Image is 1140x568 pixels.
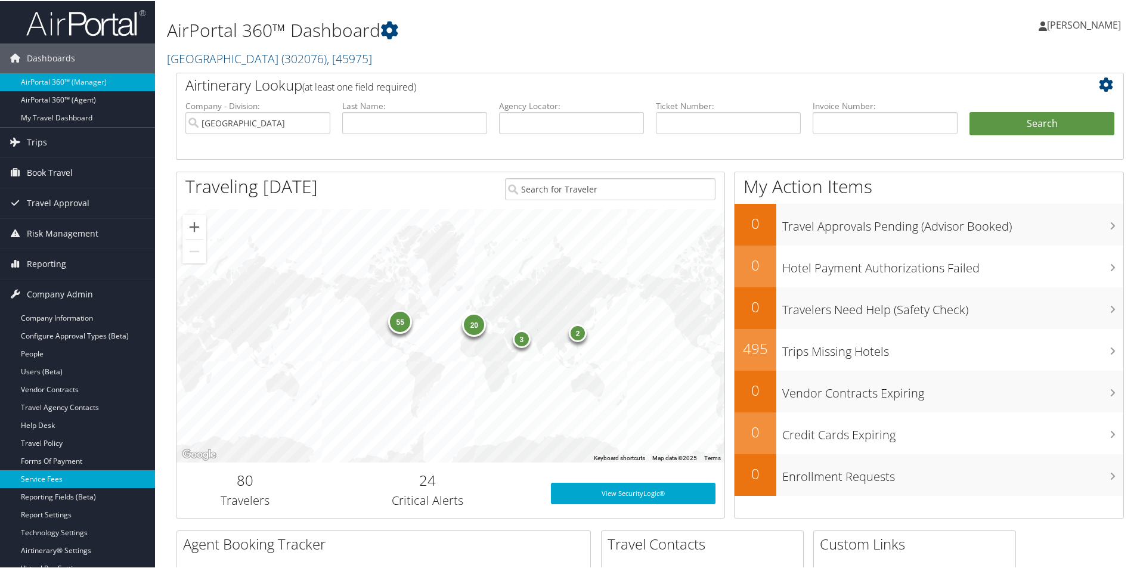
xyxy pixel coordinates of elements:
h3: Credit Cards Expiring [782,420,1123,442]
label: Last Name: [342,99,487,111]
h1: AirPortal 360™ Dashboard [167,17,811,42]
button: Zoom in [182,214,206,238]
label: Invoice Number: [813,99,958,111]
a: 0Credit Cards Expiring [735,411,1123,453]
a: 0Vendor Contracts Expiring [735,370,1123,411]
h1: Traveling [DATE] [185,173,318,198]
h3: Travelers [185,491,305,508]
h3: Vendor Contracts Expiring [782,378,1123,401]
button: Zoom out [182,238,206,262]
div: 2 [569,323,587,341]
span: , [ 45975 ] [327,49,372,66]
h3: Travel Approvals Pending (Advisor Booked) [782,211,1123,234]
label: Agency Locator: [499,99,644,111]
span: [PERSON_NAME] [1047,17,1121,30]
h2: 495 [735,337,776,358]
span: Company Admin [27,278,93,308]
h2: 0 [735,421,776,441]
input: Search for Traveler [505,177,715,199]
label: Ticket Number: [656,99,801,111]
span: Risk Management [27,218,98,247]
a: 0Hotel Payment Authorizations Failed [735,244,1123,286]
h2: Travel Contacts [608,533,803,553]
h3: Trips Missing Hotels [782,336,1123,359]
img: Google [179,446,219,461]
h1: My Action Items [735,173,1123,198]
h2: Custom Links [820,533,1015,553]
span: Travel Approval [27,187,89,217]
button: Search [969,111,1114,135]
a: View SecurityLogic® [551,482,715,503]
div: 55 [388,309,412,333]
span: (at least one field required) [302,79,416,92]
h3: Hotel Payment Authorizations Failed [782,253,1123,275]
a: 0Enrollment Requests [735,453,1123,495]
span: Book Travel [27,157,73,187]
a: [PERSON_NAME] [1039,6,1133,42]
a: Terms (opens in new tab) [704,454,721,460]
h3: Enrollment Requests [782,461,1123,484]
span: Trips [27,126,47,156]
span: Dashboards [27,42,75,72]
h2: Airtinerary Lookup [185,74,1036,94]
a: 0Travel Approvals Pending (Advisor Booked) [735,203,1123,244]
span: ( 302076 ) [281,49,327,66]
div: 3 [512,329,530,347]
span: Reporting [27,248,66,278]
span: Map data ©2025 [652,454,697,460]
button: Keyboard shortcuts [594,453,645,461]
h2: 0 [735,254,776,274]
h3: Travelers Need Help (Safety Check) [782,294,1123,317]
a: 495Trips Missing Hotels [735,328,1123,370]
a: 0Travelers Need Help (Safety Check) [735,286,1123,328]
label: Company - Division: [185,99,330,111]
h2: Agent Booking Tracker [183,533,590,553]
h2: 24 [323,469,533,489]
h2: 0 [735,296,776,316]
h2: 80 [185,469,305,489]
h2: 0 [735,463,776,483]
h2: 0 [735,212,776,232]
h3: Critical Alerts [323,491,533,508]
div: 20 [462,311,486,335]
a: Open this area in Google Maps (opens a new window) [179,446,219,461]
a: [GEOGRAPHIC_DATA] [167,49,372,66]
h2: 0 [735,379,776,399]
img: airportal-logo.png [26,8,145,36]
